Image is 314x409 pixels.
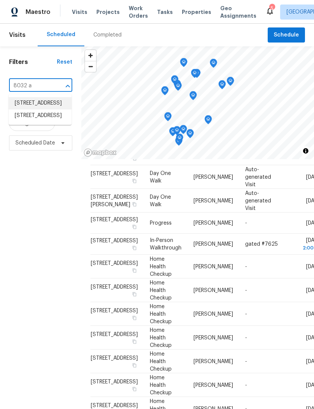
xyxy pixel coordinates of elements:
[131,267,138,274] button: Copy Address
[91,284,138,289] span: [STREET_ADDRESS]
[84,148,117,157] a: Mapbox homepage
[131,201,138,207] button: Copy Address
[303,147,308,155] span: Toggle attribution
[47,31,75,38] div: Scheduled
[131,177,138,184] button: Copy Address
[171,75,178,87] div: Map marker
[131,385,138,392] button: Copy Address
[194,311,233,316] span: [PERSON_NAME]
[91,171,138,176] span: [STREET_ADDRESS]
[150,170,171,183] span: Day One Walk
[91,308,138,313] span: [STREET_ADDRESS]
[85,50,96,61] button: Zoom in
[91,238,138,243] span: [STREET_ADDRESS]
[189,91,197,103] div: Map marker
[194,359,233,364] span: [PERSON_NAME]
[180,125,187,137] div: Map marker
[150,256,172,277] span: Home Health Checkup
[161,86,169,98] div: Map marker
[72,8,87,16] span: Visits
[91,217,138,222] span: [STREET_ADDRESS]
[91,355,138,360] span: [STREET_ADDRESS]
[191,69,198,81] div: Map marker
[15,139,55,147] span: Scheduled Date
[96,8,120,16] span: Projects
[62,81,73,91] button: Close
[245,287,247,293] span: -
[301,146,310,155] button: Toggle attribution
[245,220,247,226] span: -
[204,115,212,127] div: Map marker
[268,27,305,43] button: Schedule
[26,8,50,16] span: Maestro
[169,127,177,139] div: Map marker
[227,77,234,88] div: Map marker
[91,260,138,266] span: [STREET_ADDRESS]
[164,112,172,124] div: Map marker
[150,304,172,324] span: Home Health Checkup
[150,351,172,371] span: Home Health Checkup
[150,238,181,251] span: In-Person Walkthrough
[157,9,173,15] span: Tasks
[269,5,274,12] div: 5
[131,362,138,368] button: Copy Address
[245,359,247,364] span: -
[182,8,211,16] span: Properties
[194,335,233,340] span: [PERSON_NAME]
[131,290,138,297] button: Copy Address
[91,379,138,384] span: [STREET_ADDRESS]
[150,375,172,395] span: Home Health Checkup
[9,97,72,109] li: [STREET_ADDRESS]
[245,382,247,388] span: -
[9,58,57,66] h1: Filters
[150,280,172,300] span: Home Health Checkup
[93,31,122,39] div: Completed
[194,382,233,388] span: [PERSON_NAME]
[245,167,271,187] span: Auto-generated Visit
[245,264,247,269] span: -
[194,198,233,203] span: [PERSON_NAME]
[218,80,226,92] div: Map marker
[194,287,233,293] span: [PERSON_NAME]
[150,194,171,207] span: Day One Walk
[186,129,194,141] div: Map marker
[131,338,138,345] button: Copy Address
[220,5,256,20] span: Geo Assignments
[131,314,138,321] button: Copy Address
[175,137,183,148] div: Map marker
[9,27,26,43] span: Visits
[245,242,278,247] span: gated #7625
[180,58,187,70] div: Map marker
[245,335,247,340] span: -
[150,327,172,348] span: Home Health Checkup
[129,5,148,20] span: Work Orders
[194,264,233,269] span: [PERSON_NAME]
[176,134,183,145] div: Map marker
[173,126,181,138] div: Map marker
[194,220,233,226] span: [PERSON_NAME]
[194,242,233,247] span: [PERSON_NAME]
[91,331,138,337] span: [STREET_ADDRESS]
[91,194,138,207] span: [STREET_ADDRESS][PERSON_NAME]
[9,109,72,122] li: [STREET_ADDRESS]
[194,174,233,179] span: [PERSON_NAME]
[150,220,172,226] span: Progress
[245,311,247,316] span: -
[9,80,51,92] input: Search for an address...
[131,245,138,251] button: Copy Address
[57,58,72,66] div: Reset
[131,224,138,230] button: Copy Address
[131,155,138,162] button: Copy Address
[210,59,217,70] div: Map marker
[274,30,299,40] span: Schedule
[174,82,182,93] div: Map marker
[91,403,138,408] span: [STREET_ADDRESS]
[245,190,271,211] span: Auto-generated Visit
[85,61,96,72] button: Zoom out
